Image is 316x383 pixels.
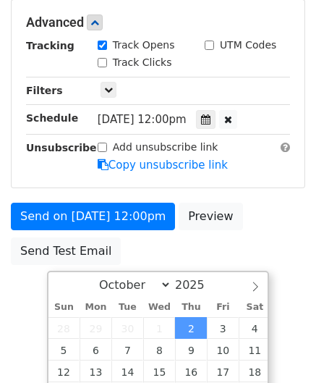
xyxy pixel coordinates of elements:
[111,361,143,382] span: October 14, 2025
[48,317,80,339] span: September 28, 2025
[80,303,111,312] span: Mon
[220,38,276,53] label: UTM Codes
[80,317,111,339] span: September 29, 2025
[80,361,111,382] span: October 13, 2025
[111,339,143,361] span: October 7, 2025
[207,317,239,339] span: October 3, 2025
[80,339,111,361] span: October 6, 2025
[11,237,121,265] a: Send Test Email
[111,317,143,339] span: September 30, 2025
[175,339,207,361] span: October 9, 2025
[143,303,175,312] span: Wed
[113,55,172,70] label: Track Clicks
[48,361,80,382] span: October 12, 2025
[239,317,270,339] span: October 4, 2025
[26,85,63,96] strong: Filters
[26,112,78,124] strong: Schedule
[244,313,316,383] iframe: Chat Widget
[207,303,239,312] span: Fri
[111,303,143,312] span: Tue
[113,38,175,53] label: Track Opens
[171,278,223,292] input: Year
[26,142,97,153] strong: Unsubscribe
[98,113,187,126] span: [DATE] 12:00pm
[48,339,80,361] span: October 5, 2025
[175,303,207,312] span: Thu
[143,317,175,339] span: October 1, 2025
[143,361,175,382] span: October 15, 2025
[239,339,270,361] span: October 11, 2025
[207,339,239,361] span: October 10, 2025
[179,203,242,230] a: Preview
[143,339,175,361] span: October 8, 2025
[11,203,175,230] a: Send on [DATE] 12:00pm
[175,361,207,382] span: October 16, 2025
[26,14,290,30] h5: Advanced
[207,361,239,382] span: October 17, 2025
[239,303,270,312] span: Sat
[98,159,228,172] a: Copy unsubscribe link
[48,303,80,312] span: Sun
[239,361,270,382] span: October 18, 2025
[113,140,218,155] label: Add unsubscribe link
[175,317,207,339] span: October 2, 2025
[26,40,74,51] strong: Tracking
